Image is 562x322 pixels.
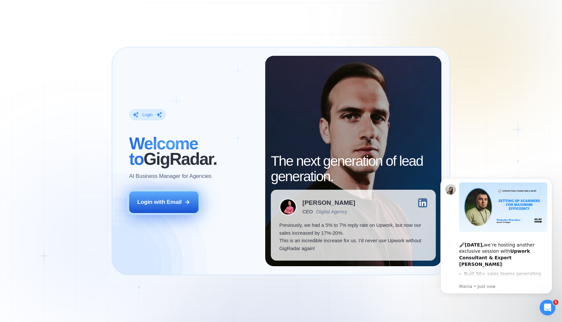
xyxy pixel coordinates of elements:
div: Login [142,112,152,118]
h2: The next generation of lead generation. [271,153,436,184]
iframe: Intercom live chat [540,300,555,315]
div: Digital Agency [316,209,347,214]
span: 5 [553,300,558,305]
p: AI Business Manager for Agencies [129,172,212,180]
button: Login with Email [129,191,199,213]
iframe: Intercom notifications message [431,172,562,298]
p: Previously, we had a 5% to 7% reply rate on Upwork, but now our sales increased by 17%-20%. This ... [279,221,428,252]
h2: ‍ GigRadar. [129,136,257,167]
span: Welcome to [129,134,198,168]
div: CEO [302,209,313,214]
div: Login with Email [137,198,182,206]
div: [PERSON_NAME] [302,200,355,206]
